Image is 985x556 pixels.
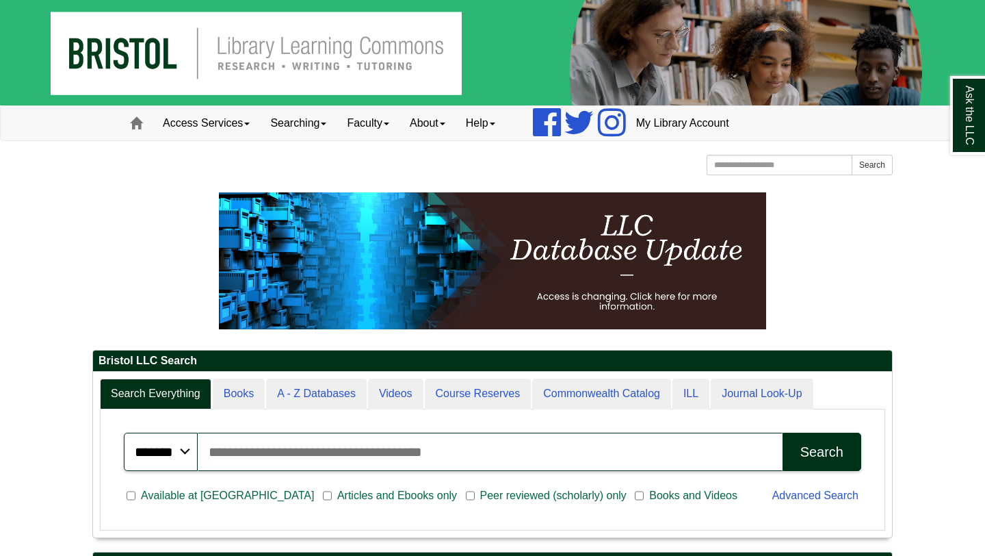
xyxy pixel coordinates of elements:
[332,488,462,504] span: Articles and Ebooks only
[127,490,135,502] input: Available at [GEOGRAPHIC_DATA]
[772,490,858,501] a: Advanced Search
[644,488,743,504] span: Books and Videos
[260,106,337,140] a: Searching
[852,155,893,175] button: Search
[135,488,319,504] span: Available at [GEOGRAPHIC_DATA]
[368,379,423,409] a: Videos
[399,106,456,140] a: About
[783,433,861,471] button: Search
[672,379,709,409] a: ILL
[626,106,739,140] a: My Library Account
[800,444,843,460] div: Search
[323,490,332,502] input: Articles and Ebooks only
[456,106,505,140] a: Help
[100,379,211,409] a: Search Everything
[337,106,399,140] a: Faculty
[219,192,766,329] img: HTML tutorial
[93,351,892,372] h2: Bristol LLC Search
[213,379,265,409] a: Books
[266,379,367,409] a: A - Z Databases
[475,488,632,504] span: Peer reviewed (scholarly) only
[711,379,813,409] a: Journal Look-Up
[635,490,644,502] input: Books and Videos
[532,379,671,409] a: Commonwealth Catalog
[425,379,531,409] a: Course Reserves
[466,490,475,502] input: Peer reviewed (scholarly) only
[153,106,260,140] a: Access Services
